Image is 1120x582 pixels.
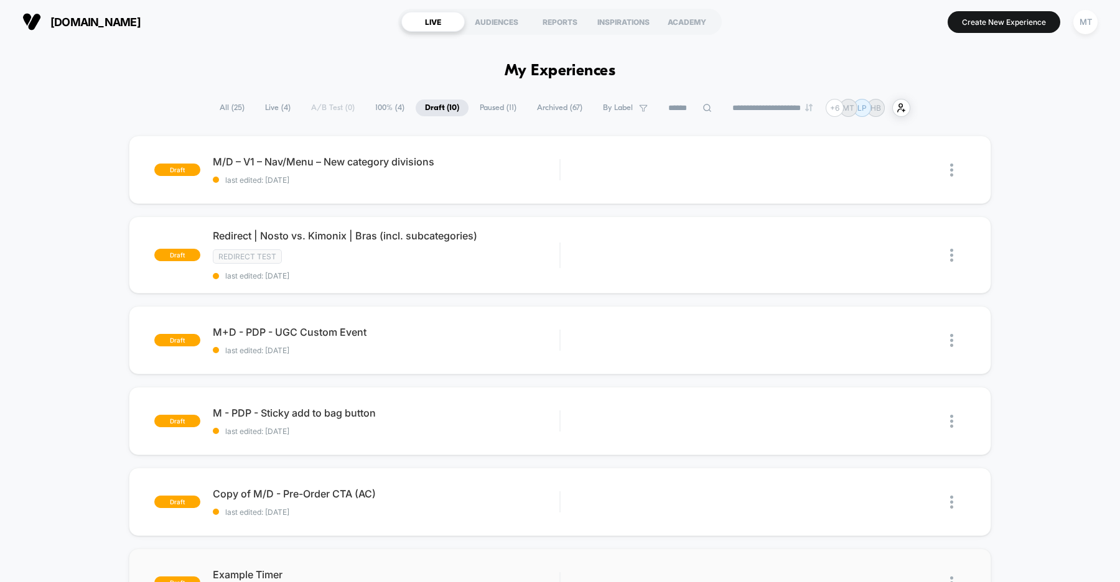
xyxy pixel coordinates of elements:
[870,103,881,113] p: HB
[213,487,559,500] span: Copy of M/D - Pre-Order CTA (AC)
[950,415,953,428] img: close
[805,104,813,111] img: end
[592,12,655,32] div: INSPIRATIONS
[213,155,559,168] span: M/D – V1 – Nav/Menu – New category divisions
[528,99,592,116] span: Archived ( 67 )
[256,99,300,116] span: Live ( 4 )
[154,249,200,261] span: draft
[19,12,144,32] button: [DOMAIN_NAME]
[416,99,469,116] span: Draft ( 10 )
[950,334,953,347] img: close
[366,99,414,116] span: 100% ( 4 )
[213,175,559,185] span: last edited: [DATE]
[401,12,465,32] div: LIVE
[210,99,254,116] span: All ( 25 )
[950,496,953,509] img: close
[213,326,559,338] span: M+D - PDP - UGC Custom Event
[213,271,559,280] span: last edited: [DATE]
[528,12,592,32] div: REPORTS
[154,415,200,427] span: draft
[1070,9,1101,35] button: MT
[1073,10,1098,34] div: MT
[470,99,526,116] span: Paused ( 11 )
[655,12,719,32] div: ACADEMY
[213,568,559,581] span: Example Timer
[948,11,1060,33] button: Create New Experience
[154,496,200,508] span: draft
[950,249,953,262] img: close
[213,346,559,355] span: last edited: [DATE]
[857,103,867,113] p: LP
[213,507,559,517] span: last edited: [DATE]
[826,99,844,117] div: + 6
[213,229,559,242] span: Redirect | Nosto vs. Kimonix | Bras (incl. subcategories)
[505,62,616,80] h1: My Experiences
[213,249,282,264] span: Redirect Test
[842,103,854,113] p: MT
[213,427,559,436] span: last edited: [DATE]
[603,103,633,113] span: By Label
[154,334,200,346] span: draft
[950,164,953,177] img: close
[465,12,528,32] div: AUDIENCES
[154,164,200,176] span: draft
[50,16,141,29] span: [DOMAIN_NAME]
[22,12,41,31] img: Visually logo
[213,407,559,419] span: M - PDP - Sticky add to bag button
